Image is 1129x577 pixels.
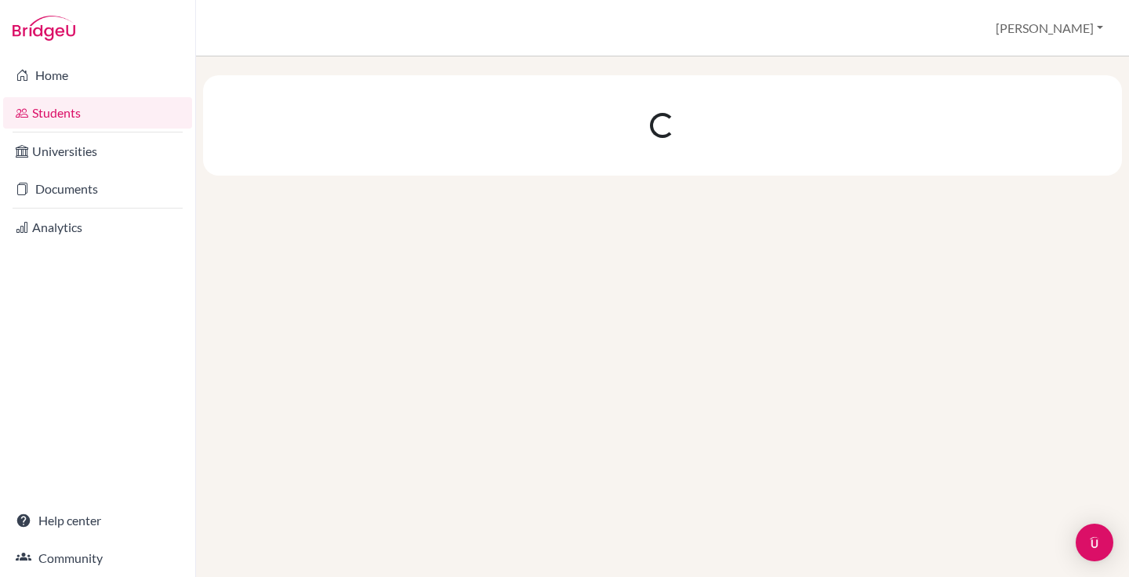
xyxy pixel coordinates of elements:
[3,60,192,91] a: Home
[3,97,192,129] a: Students
[1076,524,1113,561] div: Open Intercom Messenger
[13,16,75,41] img: Bridge-U
[3,173,192,205] a: Documents
[3,543,192,574] a: Community
[3,136,192,167] a: Universities
[989,13,1110,43] button: [PERSON_NAME]
[3,212,192,243] a: Analytics
[3,505,192,536] a: Help center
